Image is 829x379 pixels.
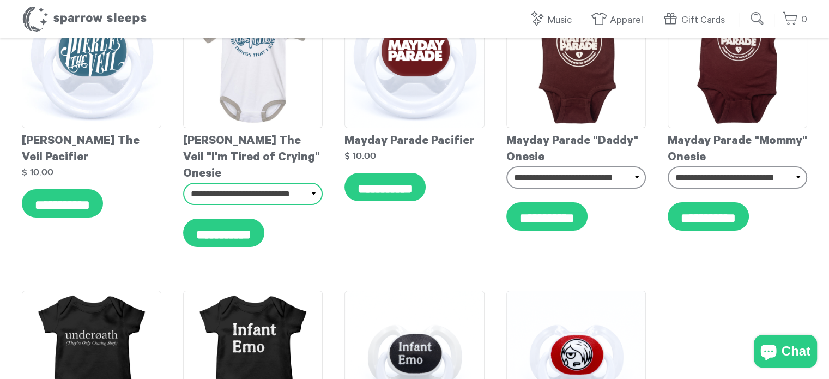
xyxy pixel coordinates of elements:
[747,8,769,29] input: Submit
[506,128,646,166] div: Mayday Parade "Daddy" Onesie
[344,128,484,150] div: Mayday Parade Pacifier
[344,151,376,160] strong: $ 10.00
[22,5,147,33] h1: Sparrow Sleeps
[662,9,730,32] a: Gift Cards
[591,9,649,32] a: Apparel
[22,167,53,177] strong: $ 10.00
[183,128,323,183] div: [PERSON_NAME] The Veil "I'm Tired of Crying" Onesie
[22,128,161,166] div: [PERSON_NAME] The Veil Pacifier
[782,8,807,32] a: 0
[668,128,807,166] div: Mayday Parade "Mommy" Onesie
[529,9,577,32] a: Music
[751,335,820,370] inbox-online-store-chat: Shopify online store chat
